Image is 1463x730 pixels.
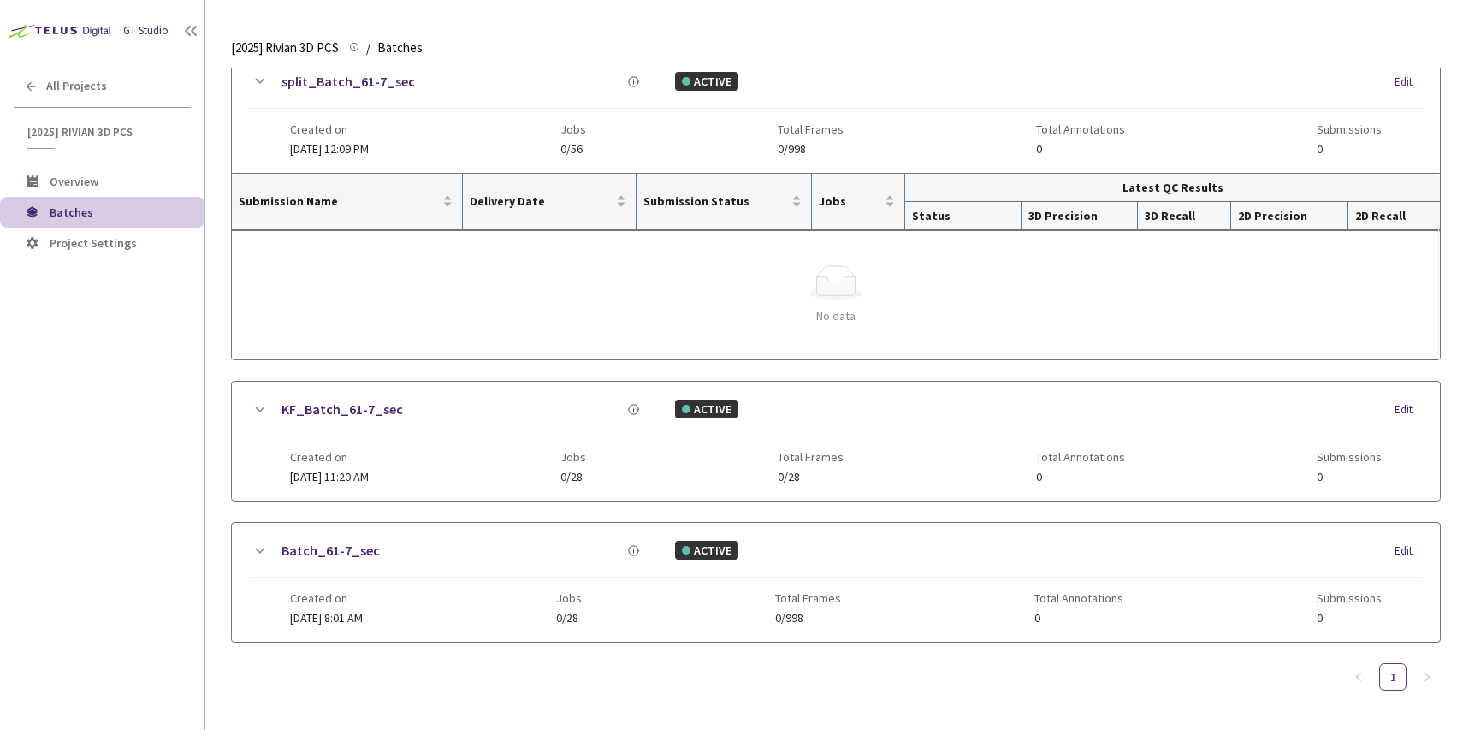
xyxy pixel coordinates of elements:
[778,143,844,156] span: 0/998
[1345,663,1372,691] li: Previous Page
[377,38,423,58] span: Batches
[281,71,415,92] a: split_Batch_61-7_sec
[1345,663,1372,691] button: left
[1348,202,1440,230] th: 2D Recall
[1036,143,1125,156] span: 0
[1317,450,1382,464] span: Submissions
[1317,122,1382,136] span: Submissions
[1317,471,1382,484] span: 0
[231,38,339,58] span: [2025] Rivian 3D PCS
[239,194,439,208] span: Submission Name
[50,205,93,220] span: Batches
[812,174,905,230] th: Jobs
[1034,612,1123,625] span: 0
[1317,143,1382,156] span: 0
[290,141,369,157] span: [DATE] 12:09 PM
[560,450,586,464] span: Jobs
[232,523,1440,642] div: Batch_61-7_secACTIVEEditCreated on[DATE] 8:01 AMJobs0/28Total Frames0/998Total Annotations0Submis...
[1379,663,1407,691] li: 1
[1395,74,1423,91] div: Edit
[232,54,1440,173] div: split_Batch_61-7_secACTIVEEditCreated on[DATE] 12:09 PMJobs0/56Total Frames0/998Total Annotations...
[50,174,98,189] span: Overview
[1231,202,1347,230] th: 2D Precision
[1317,612,1382,625] span: 0
[1353,672,1364,682] span: left
[1395,543,1423,560] div: Edit
[1022,202,1138,230] th: 3D Precision
[232,382,1440,501] div: KF_Batch_61-7_secACTIVEEditCreated on[DATE] 11:20 AMJobs0/28Total Frames0/28Total Annotations0Sub...
[1413,663,1441,691] button: right
[560,122,586,136] span: Jobs
[281,399,403,420] a: KF_Batch_61-7_sec
[775,612,841,625] span: 0/998
[232,174,463,230] th: Submission Name
[290,122,369,136] span: Created on
[675,72,738,91] div: ACTIVE
[281,540,380,561] a: Batch_61-7_sec
[1138,202,1231,230] th: 3D Recall
[643,194,787,208] span: Submission Status
[27,125,181,139] span: [2025] Rivian 3D PCS
[556,612,582,625] span: 0/28
[560,143,586,156] span: 0/56
[1422,672,1432,682] span: right
[50,235,137,251] span: Project Settings
[463,174,637,230] th: Delivery Date
[123,23,169,39] div: GT Studio
[1034,591,1123,605] span: Total Annotations
[290,591,363,605] span: Created on
[1036,471,1125,484] span: 0
[675,541,738,560] div: ACTIVE
[290,469,369,484] span: [DATE] 11:20 AM
[819,194,881,208] span: Jobs
[905,174,1440,202] th: Latest QC Results
[775,591,841,605] span: Total Frames
[1380,664,1406,690] a: 1
[1413,663,1441,691] li: Next Page
[1036,122,1125,136] span: Total Annotations
[560,471,586,484] span: 0/28
[778,450,844,464] span: Total Frames
[366,38,370,58] li: /
[778,471,844,484] span: 0/28
[675,400,738,418] div: ACTIVE
[1317,591,1382,605] span: Submissions
[778,122,844,136] span: Total Frames
[470,194,613,208] span: Delivery Date
[290,610,363,626] span: [DATE] 8:01 AM
[290,450,369,464] span: Created on
[1036,450,1125,464] span: Total Annotations
[1395,401,1423,418] div: Edit
[556,591,582,605] span: Jobs
[246,306,1426,325] div: No data
[637,174,811,230] th: Submission Status
[46,79,107,93] span: All Projects
[905,202,1022,230] th: Status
